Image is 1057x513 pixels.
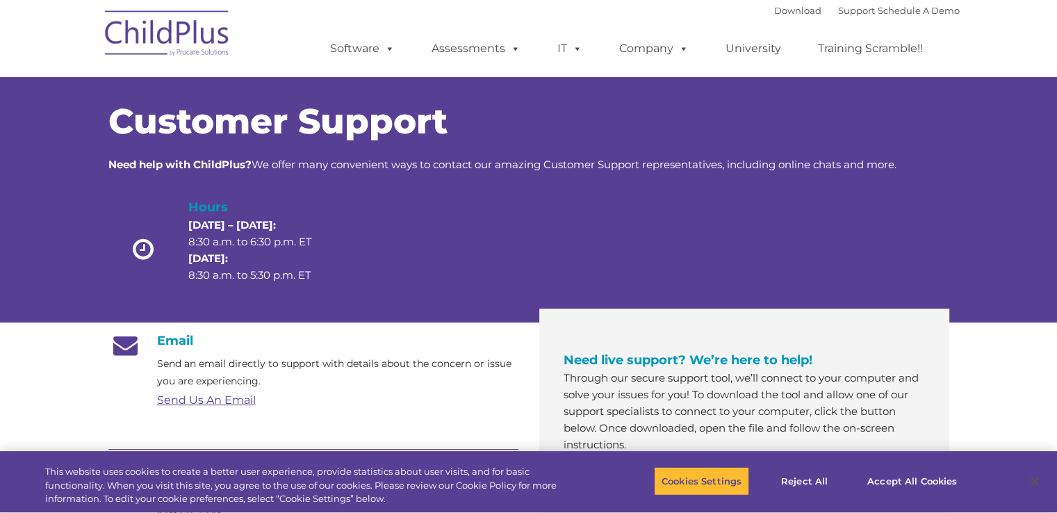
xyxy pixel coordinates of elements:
p: 8:30 a.m. to 6:30 p.m. ET 8:30 a.m. to 5:30 p.m. ET [188,217,336,284]
strong: [DATE] – [DATE]: [188,218,276,231]
a: Support [838,5,875,16]
a: Schedule A Demo [878,5,960,16]
a: Company [605,35,703,63]
span: Customer Support [108,100,448,142]
a: Assessments [418,35,534,63]
p: Through our secure support tool, we’ll connect to your computer and solve your issues for you! To... [564,370,925,453]
button: Cookies Settings [654,466,749,496]
a: Software [316,35,409,63]
h4: Hours [188,197,336,217]
a: Training Scramble!! [804,35,937,63]
button: Close [1019,466,1050,496]
button: Accept All Cookies [860,466,965,496]
a: Download [774,5,821,16]
div: This website uses cookies to create a better user experience, provide statistics about user visit... [45,465,582,506]
strong: Need help with ChildPlus? [108,158,252,171]
span: Need live support? We’re here to help! [564,352,812,368]
img: ChildPlus by Procare Solutions [98,1,237,70]
h4: Email [108,333,518,348]
span: We offer many convenient ways to contact our amazing Customer Support representatives, including ... [108,158,896,171]
a: University [712,35,795,63]
font: | [774,5,960,16]
a: Send Us An Email [157,393,256,407]
strong: [DATE]: [188,252,228,265]
a: IT [543,35,596,63]
button: Reject All [761,466,848,496]
p: Send an email directly to support with details about the concern or issue you are experiencing. [157,355,518,390]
